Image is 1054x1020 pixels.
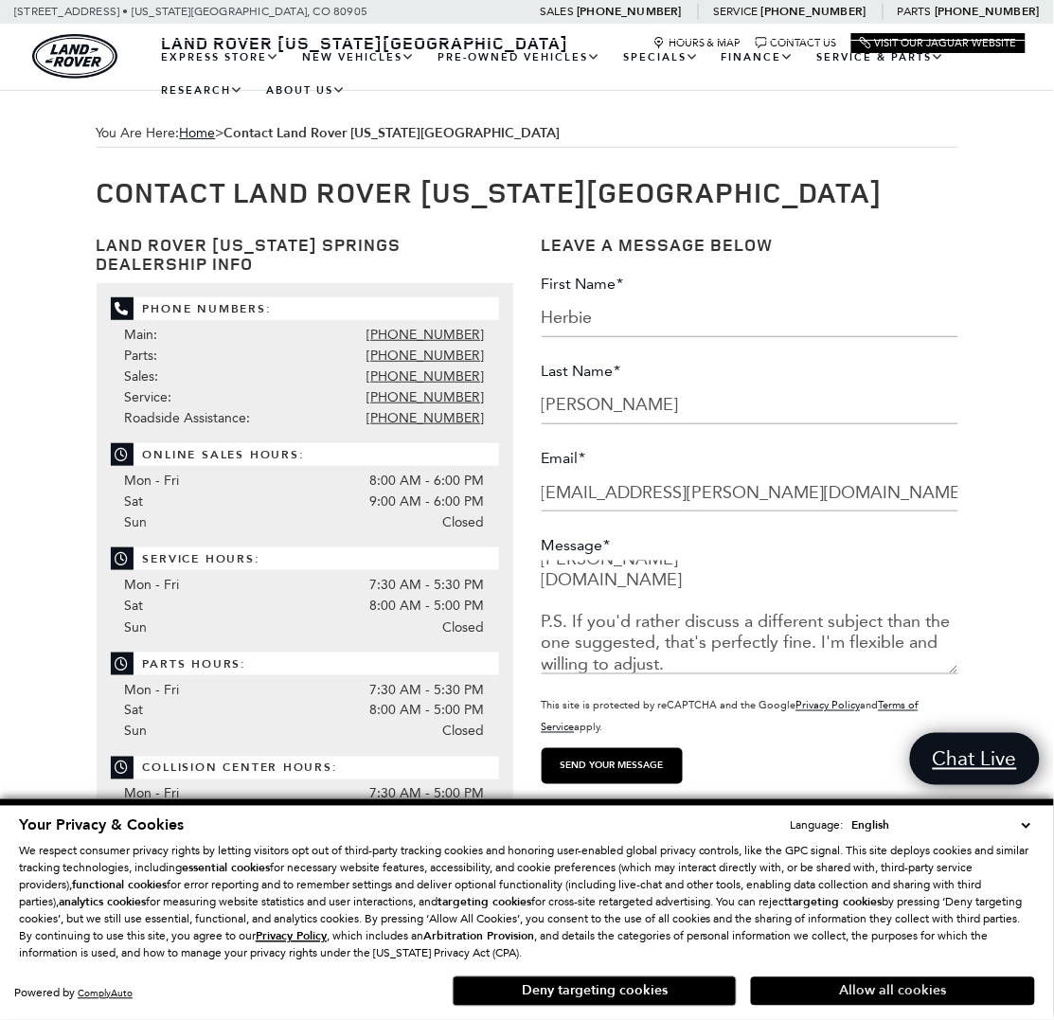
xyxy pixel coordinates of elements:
[653,37,741,49] a: Hours & Map
[367,389,485,405] a: [PHONE_NUMBER]
[111,443,499,466] span: Online Sales Hours:
[443,617,485,638] span: Closed
[255,74,357,107] a: About Us
[111,297,499,320] span: Phone Numbers:
[150,41,291,74] a: EXPRESS STORE
[291,41,426,74] a: New Vehicles
[898,5,932,18] span: Parts
[125,724,148,740] span: Sun
[125,786,180,802] span: Mon - Fri
[367,368,485,385] a: [PHONE_NUMBER]
[370,492,485,512] span: 9:00 AM - 6:00 PM
[612,41,710,74] a: Specials
[542,236,958,255] h3: Leave a Message Below
[19,815,184,836] span: Your Privacy & Cookies
[59,895,146,910] strong: analytics cookies
[791,820,844,832] div: Language:
[180,125,216,141] a: Home
[161,31,568,54] span: Land Rover [US_STATE][GEOGRAPHIC_DATA]
[14,988,133,1000] div: Powered by
[370,680,485,701] span: 7:30 AM - 5:30 PM
[370,596,485,617] span: 8:00 AM - 5:00 PM
[224,124,561,142] strong: Contact Land Rover [US_STATE][GEOGRAPHIC_DATA]
[125,619,148,635] span: Sun
[542,535,611,556] label: Message
[542,700,919,734] small: This site is protected by reCAPTCHA and the Google and apply.
[713,5,758,18] span: Service
[19,843,1035,962] p: We respect consumer privacy rights by letting visitors opt out of third-party tracking cookies an...
[367,348,485,364] a: [PHONE_NUMBER]
[182,861,270,876] strong: essential cookies
[710,41,806,74] a: Finance
[806,41,956,74] a: Service & Parts
[756,37,837,49] a: Contact Us
[125,682,180,698] span: Mon - Fri
[125,703,144,719] span: Sat
[150,31,580,54] a: Land Rover [US_STATE][GEOGRAPHIC_DATA]
[542,274,624,295] label: First Name
[542,448,586,469] label: Email
[78,988,133,1000] a: ComplyAuto
[453,976,737,1007] button: Deny targeting cookies
[370,575,485,596] span: 7:30 AM - 5:30 PM
[443,722,485,743] span: Closed
[32,34,117,79] a: land-rover
[97,119,958,148] div: Breadcrumbs
[125,327,158,343] span: Main:
[180,125,561,141] span: >
[125,348,158,364] span: Parts:
[935,4,1040,19] a: [PHONE_NUMBER]
[848,816,1035,835] select: Language Select
[923,746,1027,772] span: Chat Live
[751,977,1035,1006] button: Allow all cookies
[443,512,485,533] span: Closed
[150,41,1026,107] nav: Main Navigation
[438,895,531,910] strong: targeting cookies
[97,119,958,148] span: You Are Here:
[789,895,883,910] strong: targeting cookies
[14,5,367,18] a: [STREET_ADDRESS] • [US_STATE][GEOGRAPHIC_DATA], CO 80905
[111,757,499,779] span: Collision Center Hours:
[125,389,172,405] span: Service:
[542,361,621,382] label: Last Name
[542,700,919,734] a: Terms of Service
[125,598,144,614] span: Sat
[111,653,499,675] span: Parts Hours:
[125,410,251,426] span: Roadside Assistance:
[370,471,485,492] span: 8:00 AM - 6:00 PM
[125,368,159,385] span: Sales:
[367,410,485,426] a: [PHONE_NUMBER]
[542,748,683,784] input: Send your message
[125,577,180,593] span: Mon - Fri
[577,4,682,19] a: [PHONE_NUMBER]
[97,176,958,207] h1: Contact Land Rover [US_STATE][GEOGRAPHIC_DATA]
[796,700,861,712] a: Privacy Policy
[125,493,144,510] span: Sat
[370,701,485,722] span: 8:00 AM - 5:00 PM
[423,929,534,944] strong: Arbitration Provision
[370,784,485,805] span: 7:30 AM - 5:00 PM
[367,327,485,343] a: [PHONE_NUMBER]
[860,37,1017,49] a: Visit Our Jaguar Website
[256,929,327,944] u: Privacy Policy
[761,4,866,19] a: [PHONE_NUMBER]
[125,473,180,489] span: Mon - Fri
[111,547,499,570] span: Service Hours:
[32,34,117,79] img: Land Rover
[910,733,1040,785] a: Chat Live
[125,514,148,530] span: Sun
[72,878,167,893] strong: functional cookies
[256,930,327,943] a: Privacy Policy
[426,41,612,74] a: Pre-Owned Vehicles
[540,5,574,18] span: Sales
[150,74,255,107] a: Research
[97,236,513,274] h3: Land Rover [US_STATE] Springs Dealership Info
